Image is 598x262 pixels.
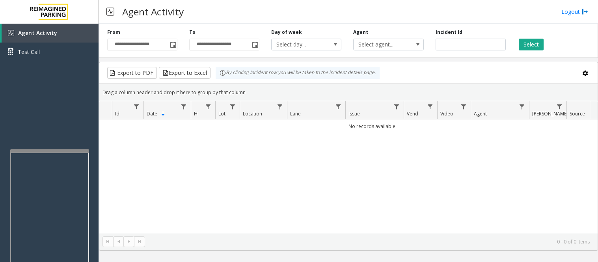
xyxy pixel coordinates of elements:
[168,39,177,50] span: Toggle popup
[532,110,568,117] span: [PERSON_NAME]
[218,110,225,117] span: Lot
[150,238,590,245] kendo-pager-info: 0 - 0 of 0 items
[474,110,487,117] span: Agent
[160,111,166,117] span: Sortable
[348,110,360,117] span: Issue
[8,30,14,36] img: 'icon'
[458,101,469,112] a: Video Filter Menu
[99,101,598,233] div: Data table
[18,29,57,37] span: Agent Activity
[354,39,409,50] span: Select agent...
[582,7,588,16] img: logout
[216,67,380,79] div: By clicking Incident row you will be taken to the incident details page.
[250,39,259,50] span: Toggle popup
[18,48,40,56] span: Test Call
[147,110,157,117] span: Date
[391,101,402,112] a: Issue Filter Menu
[275,101,285,112] a: Location Filter Menu
[570,110,585,117] span: Source
[107,67,157,79] button: Export to PDF
[227,101,238,112] a: Lot Filter Menu
[353,29,368,36] label: Agent
[179,101,189,112] a: Date Filter Menu
[107,29,120,36] label: From
[118,2,188,21] h3: Agent Activity
[407,110,418,117] span: Vend
[425,101,436,112] a: Vend Filter Menu
[99,85,598,99] div: Drag a column header and drop it here to group by that column
[271,29,302,36] label: Day of week
[131,101,142,112] a: Id Filter Menu
[115,110,119,117] span: Id
[561,7,588,16] a: Logout
[243,110,262,117] span: Location
[554,101,565,112] a: Parker Filter Menu
[517,101,527,112] a: Agent Filter Menu
[333,101,344,112] a: Lane Filter Menu
[194,110,197,117] span: H
[436,29,462,36] label: Incident Id
[159,67,211,79] button: Export to Excel
[106,2,114,21] img: pageIcon
[2,24,99,43] a: Agent Activity
[290,110,301,117] span: Lane
[220,70,226,76] img: infoIcon.svg
[203,101,214,112] a: H Filter Menu
[189,29,196,36] label: To
[272,39,327,50] span: Select day...
[519,39,544,50] button: Select
[440,110,453,117] span: Video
